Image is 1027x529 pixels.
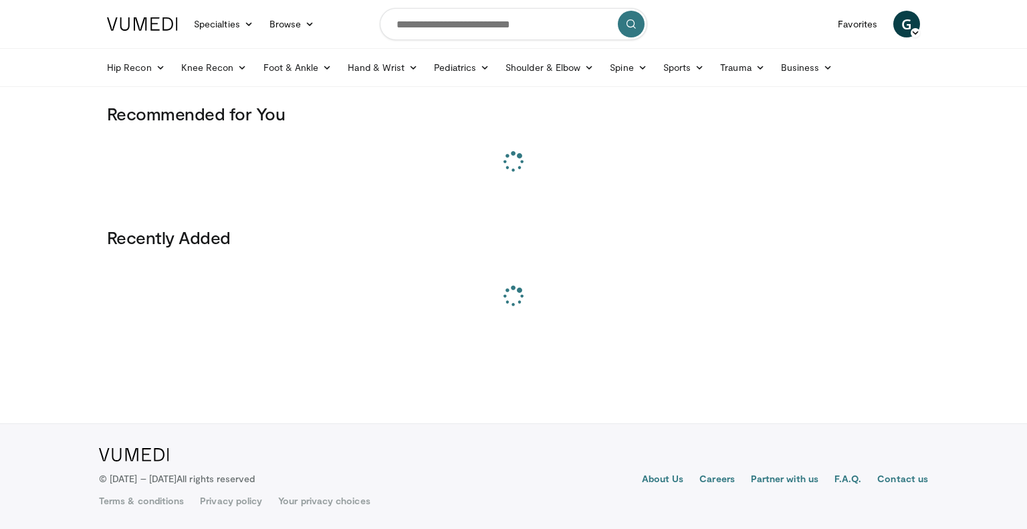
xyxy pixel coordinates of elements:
a: F.A.Q. [834,472,861,488]
p: © [DATE] – [DATE] [99,472,255,486]
img: VuMedi Logo [99,448,169,461]
a: Spine [602,54,655,81]
a: Knee Recon [173,54,255,81]
a: Contact us [877,472,928,488]
a: Terms & conditions [99,494,184,508]
a: About Us [642,472,684,488]
a: Pediatrics [426,54,497,81]
a: Sports [655,54,713,81]
a: Hip Recon [99,54,173,81]
a: Favorites [830,11,885,37]
h3: Recently Added [107,227,920,248]
a: Trauma [712,54,773,81]
a: Partner with us [751,472,818,488]
a: G [893,11,920,37]
input: Search topics, interventions [380,8,647,40]
a: Shoulder & Elbow [497,54,602,81]
img: VuMedi Logo [107,17,178,31]
a: Your privacy choices [278,494,370,508]
a: Foot & Ankle [255,54,340,81]
a: Browse [261,11,323,37]
a: Specialties [186,11,261,37]
span: All rights reserved [177,473,255,484]
a: Business [773,54,841,81]
a: Hand & Wrist [340,54,426,81]
a: Privacy policy [200,494,262,508]
h3: Recommended for You [107,103,920,124]
a: Careers [699,472,735,488]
